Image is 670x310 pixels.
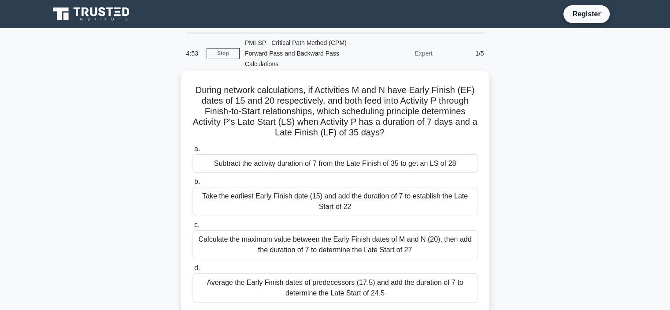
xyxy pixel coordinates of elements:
[194,221,200,228] span: c.
[567,8,606,19] a: Register
[192,85,479,138] h5: During network calculations, if Activities M and N have Early Finish (EF) dates of 15 and 20 resp...
[192,154,478,173] div: Subtract the activity duration of 7 from the Late Finish of 35 to get an LS of 28
[192,187,478,216] div: Take the earliest Early Finish date (15) and add the duration of 7 to establish the Late Start of 22
[194,264,200,272] span: d.
[194,178,200,185] span: b.
[207,48,240,59] a: Stop
[240,34,361,73] div: PMI-SP - Critical Path Method (CPM) - Forward Pass and Backward Pass Calculations
[181,45,207,62] div: 4:53
[192,230,478,259] div: Calculate the maximum value between the Early Finish dates of M and N (20), then add the duration...
[192,273,478,303] div: Average the Early Finish dates of predecessors (17.5) and add the duration of 7 to determine the ...
[194,145,200,153] span: a.
[438,45,489,62] div: 1/5
[361,45,438,62] div: Expert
